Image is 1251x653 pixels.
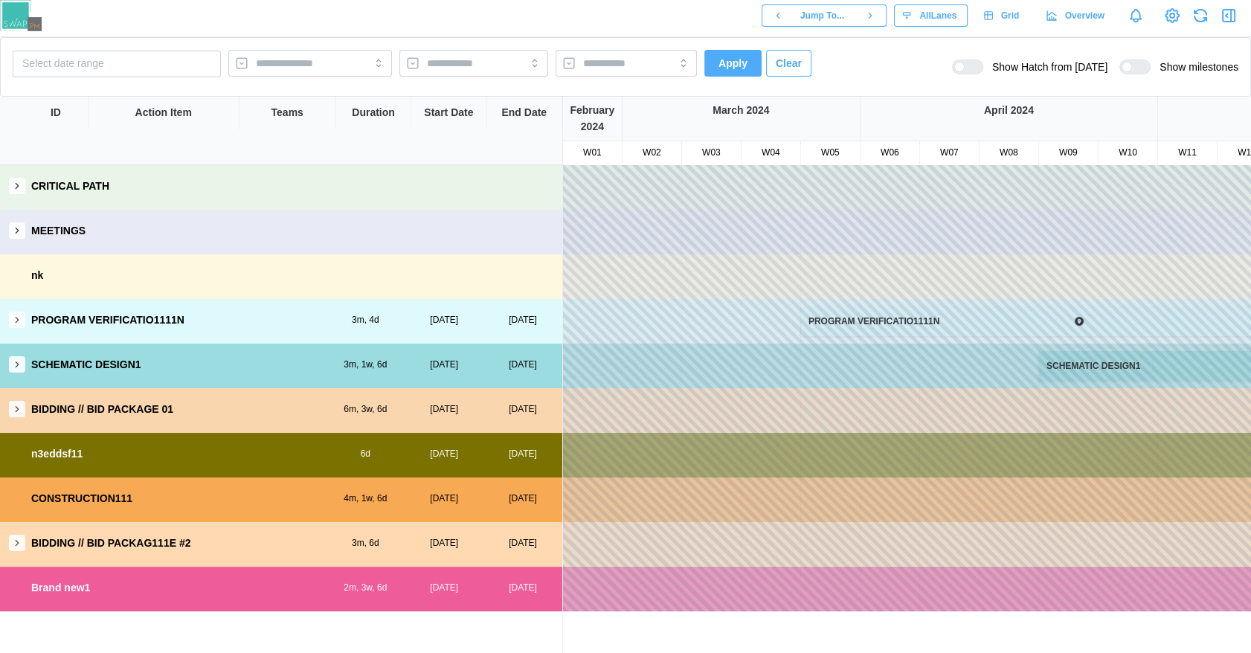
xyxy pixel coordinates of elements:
[326,581,405,595] div: 2m, 3w, 6d
[800,5,844,26] span: Jump To...
[483,447,562,461] div: [DATE]
[980,146,1038,160] div: W08
[1001,5,1020,26] span: Grid
[623,146,681,160] div: W02
[483,536,562,550] div: [DATE]
[326,536,405,550] div: 3m, 6d
[31,357,141,373] div: SCHEMATIC DESIGN1
[501,105,547,121] div: End Date
[563,103,622,135] div: February 2024
[894,4,968,27] button: AllLanes
[31,535,190,552] div: BIDDING // BID PACKAG111E #2
[975,4,1030,27] a: Grid
[352,105,395,121] div: Duration
[405,447,483,461] div: [DATE]
[31,491,132,507] div: CONSTRUCTION111
[271,105,303,121] div: Teams
[13,51,221,77] button: Select date range
[1162,5,1183,26] a: View Project
[424,105,473,121] div: Start Date
[483,581,562,595] div: [DATE]
[563,146,622,160] div: W01
[861,146,919,160] div: W06
[31,402,173,418] div: BIDDING // BID PACKAGE 01
[623,103,860,119] div: March 2024
[1123,3,1148,28] a: Notifications
[405,313,483,327] div: [DATE]
[766,50,811,77] button: Clear
[682,146,741,160] div: W03
[51,105,61,121] div: ID
[405,402,483,416] div: [DATE]
[405,492,483,506] div: [DATE]
[22,57,104,69] span: Select date range
[861,103,1157,119] div: April 2024
[1039,146,1098,160] div: W09
[405,536,483,550] div: [DATE]
[718,51,747,76] span: Apply
[794,4,855,27] button: Jump To...
[31,580,90,596] div: Brand new1
[1190,5,1211,26] button: Refresh Grid
[803,315,951,329] div: PROGRAM VERIFICATIO1111N
[1158,146,1217,160] div: W11
[919,5,956,26] span: All Lanes
[776,51,802,76] span: Clear
[920,146,979,160] div: W07
[31,268,43,284] div: nk
[326,313,405,327] div: 3m, 4d
[483,492,562,506] div: [DATE]
[1041,359,1152,373] div: SCHEMATIC DESIGN1
[483,358,562,372] div: [DATE]
[983,59,1107,74] span: Show Hatch from [DATE]
[483,402,562,416] div: [DATE]
[326,492,405,506] div: 4m, 1w, 6d
[1038,4,1116,27] a: Overview
[31,223,86,239] div: MEETINGS
[1099,146,1157,160] div: W10
[31,312,184,329] div: PROGRAM VERIFICATIO1111N
[135,105,192,121] div: Action Item
[31,178,109,195] div: CRITICAL PATH
[742,146,800,160] div: W04
[326,402,405,416] div: 6m, 3w, 6d
[1065,5,1104,26] span: Overview
[483,313,562,327] div: [DATE]
[704,50,762,77] button: Apply
[1151,59,1238,74] span: Show milestones
[801,146,860,160] div: W05
[405,581,483,595] div: [DATE]
[31,446,83,463] div: n3eddsf11
[1218,5,1239,26] button: Open Drawer
[405,358,483,372] div: [DATE]
[326,447,405,461] div: 6d
[326,358,405,372] div: 3m, 1w, 6d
